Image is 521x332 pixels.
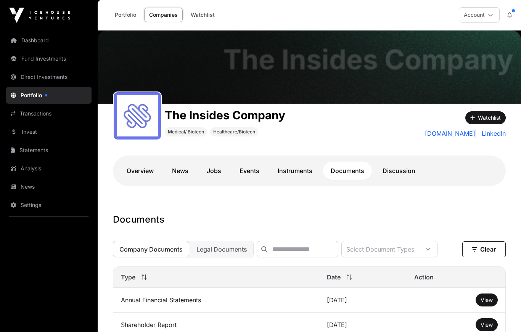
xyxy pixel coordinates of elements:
a: Documents [323,162,372,180]
td: Annual Financial Statements [113,288,319,313]
button: Company Documents [113,241,189,257]
button: Watchlist [465,111,506,124]
a: View [481,321,493,329]
a: Discussion [375,162,423,180]
button: Clear [462,241,506,257]
span: Date [327,273,341,282]
a: Jobs [199,162,229,180]
h1: Documents [113,213,506,226]
nav: Tabs [119,162,500,180]
button: Legal Documents [190,241,254,257]
img: The Insides Company [98,30,521,104]
a: Events [232,162,267,180]
img: the_insides_company_logo.jpeg [117,95,158,136]
a: Statements [6,142,92,159]
a: Fund Investments [6,50,92,67]
a: Invest [6,123,92,140]
h1: The Insides Company [165,108,285,122]
a: Analysis [6,160,92,177]
a: Dashboard [6,32,92,49]
a: [DOMAIN_NAME] [425,129,476,138]
span: Action [414,273,434,282]
a: Transactions [6,105,92,122]
a: News [164,162,196,180]
a: Watchlist [186,8,220,22]
img: Icehouse Ventures Logo [9,8,70,23]
a: View [481,296,493,304]
a: Companies [144,8,183,22]
a: Settings [6,197,92,213]
h1: The Insides Company [223,46,513,73]
span: Company Documents [119,245,183,253]
a: LinkedIn [479,129,506,138]
span: Legal Documents [196,245,247,253]
button: View [476,294,498,306]
iframe: Chat Widget [483,295,521,332]
button: View [476,318,498,331]
a: Portfolio [110,8,141,22]
td: [DATE] [319,288,407,313]
span: Type [121,273,135,282]
span: View [481,297,493,303]
a: News [6,178,92,195]
button: Account [459,7,500,22]
a: Instruments [270,162,320,180]
div: Select Document Types [342,241,419,257]
a: Direct Investments [6,69,92,85]
span: Healthcare/Biotech [213,129,255,135]
span: View [481,321,493,328]
a: Overview [119,162,161,180]
span: Medical/ Biotech [168,129,204,135]
a: Portfolio [6,87,92,104]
